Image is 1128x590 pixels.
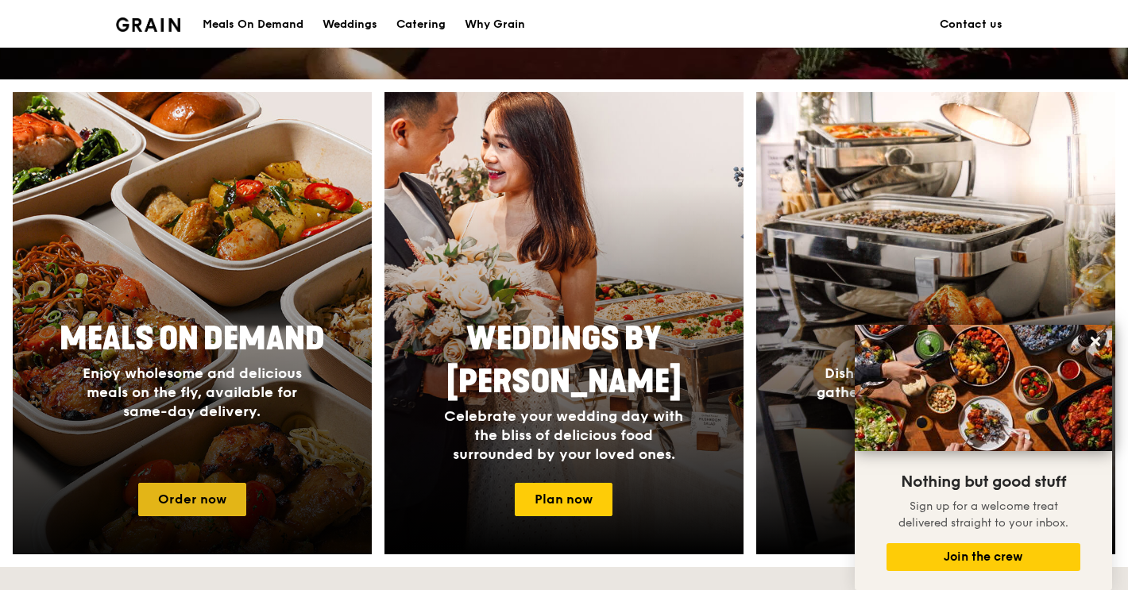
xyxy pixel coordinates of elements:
div: Weddings [323,1,377,48]
span: Meals On Demand [60,320,325,358]
div: Catering [396,1,446,48]
img: weddings-card.4f3003b8.jpg [384,92,744,554]
span: Enjoy wholesome and delicious meals on the fly, available for same-day delivery. [83,364,302,420]
button: Close [1083,329,1108,354]
a: Meals On DemandEnjoy wholesome and delicious meals on the fly, available for same-day delivery.Or... [13,92,372,554]
a: CateringDishes to delight your guests, at gatherings and events of all sizes.Plan now [756,92,1115,554]
span: Sign up for a welcome treat delivered straight to your inbox. [898,499,1068,530]
a: Why Grain [455,1,535,48]
span: Celebrate your wedding day with the bliss of delicious food surrounded by your loved ones. [444,407,683,463]
img: Grain [116,17,180,32]
a: Weddings [313,1,387,48]
a: Plan now [515,483,612,516]
img: DSC07876-Edit02-Large.jpeg [855,325,1112,451]
img: catering-card.e1cfaf3e.jpg [756,92,1115,554]
div: Why Grain [465,1,525,48]
a: Catering [387,1,455,48]
span: Weddings by [PERSON_NAME] [446,320,682,401]
a: Contact us [930,1,1012,48]
span: Catering [870,320,1002,358]
span: Nothing but good stuff [901,472,1066,492]
a: Order now [138,483,246,516]
button: Join the crew [887,543,1080,571]
div: Meals On Demand [203,1,303,48]
a: Weddings by [PERSON_NAME]Celebrate your wedding day with the bliss of delicious food surrounded b... [384,92,744,554]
